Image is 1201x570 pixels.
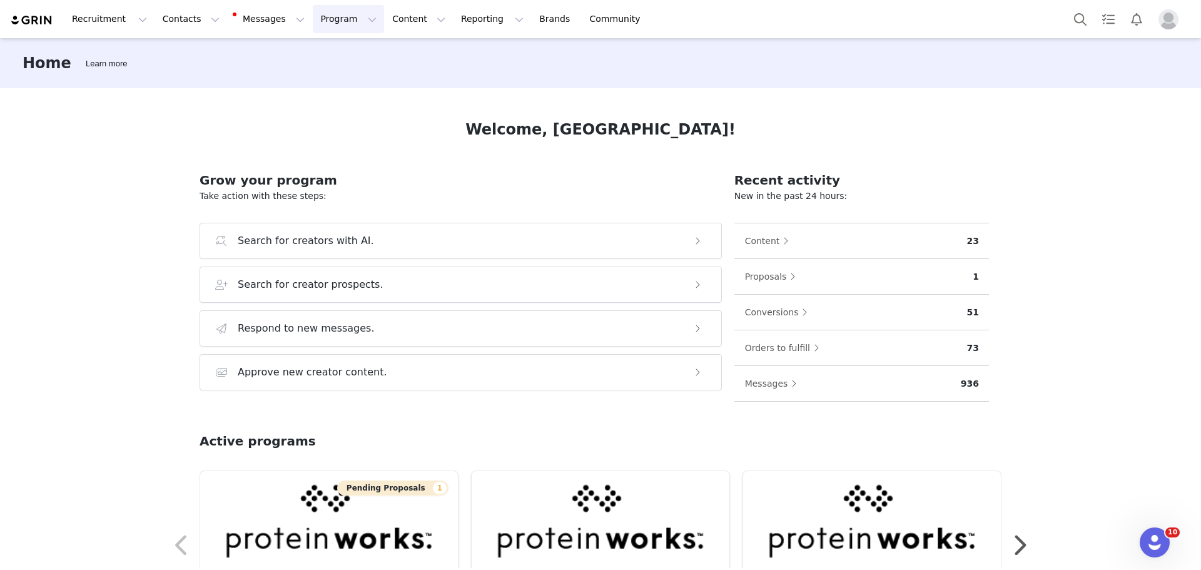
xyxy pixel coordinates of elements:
[238,365,387,380] h3: Approve new creator content.
[200,267,722,303] button: Search for creator prospects.
[734,171,989,190] h2: Recent activity
[200,354,722,390] button: Approve new creator content.
[1158,9,1178,29] img: placeholder-profile.jpg
[155,5,227,33] button: Contacts
[1123,5,1150,33] button: Notifications
[64,5,155,33] button: Recruitment
[200,171,722,190] h2: Grow your program
[967,306,979,319] p: 51
[1165,527,1180,537] span: 10
[1151,9,1191,29] button: Profile
[734,190,989,203] p: New in the past 24 hours:
[1067,5,1094,33] button: Search
[744,267,803,287] button: Proposals
[238,233,374,248] h3: Search for creators with AI.
[200,310,722,347] button: Respond to new messages.
[238,321,375,336] h3: Respond to new messages.
[313,5,384,33] button: Program
[744,231,796,251] button: Content
[83,58,129,70] div: Tooltip anchor
[744,374,804,394] button: Messages
[967,235,979,248] p: 23
[465,118,736,141] h1: Welcome, [GEOGRAPHIC_DATA]!
[337,481,448,496] button: Pending Proposals1
[200,432,316,450] h2: Active programs
[1140,527,1170,557] iframe: Intercom live chat
[961,377,979,390] p: 936
[454,5,531,33] button: Reporting
[1095,5,1122,33] a: Tasks
[973,270,979,283] p: 1
[744,302,814,322] button: Conversions
[23,52,71,74] h3: Home
[228,5,312,33] button: Messages
[967,342,979,355] p: 73
[385,5,453,33] button: Content
[582,5,654,33] a: Community
[744,338,826,358] button: Orders to fulfill
[238,277,383,292] h3: Search for creator prospects.
[532,5,581,33] a: Brands
[200,190,722,203] p: Take action with these steps:
[10,14,54,26] img: grin logo
[200,223,722,259] button: Search for creators with AI.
